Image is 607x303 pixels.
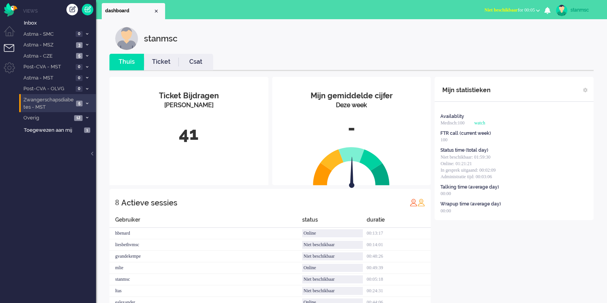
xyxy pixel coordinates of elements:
[4,44,21,61] li: Tickets menu
[302,252,362,260] div: Niet beschikbaar
[74,115,83,121] span: 12
[440,154,496,179] span: Niet beschikbaar: 01:59:30 Online: 01:21:21 In gesprek uitgaand: 00:02:09 Administratie tijd: 00:...
[4,3,17,17] img: flow_omnibird.svg
[23,8,96,14] li: Views
[417,199,425,206] img: profile_orange.svg
[302,264,362,272] div: Online
[109,262,302,274] div: mlie
[440,130,491,137] div: FTR call (current week)
[76,42,83,48] span: 3
[115,27,138,50] img: customer.svg
[440,147,488,154] div: Status time (total day)
[109,58,144,66] a: Thuis
[109,228,302,239] div: hbenard
[76,101,83,106] span: 5
[440,208,451,214] span: 00:00
[367,274,431,285] div: 00:05:18
[367,285,431,297] div: 00:24:31
[22,53,74,60] span: Astma - CZE
[66,4,78,15] div: Creëer ticket
[109,239,302,251] div: liesbethvmsc
[367,216,431,228] div: duratie
[102,3,165,19] li: Dashboard
[84,127,90,133] span: 1
[440,184,499,190] div: Talking time (average day)
[115,101,263,110] div: [PERSON_NAME]
[24,127,82,134] span: Toegewezen aan mij
[109,251,302,262] div: gvandekempe
[302,275,362,283] div: Niet beschikbaar
[22,75,73,82] span: Astma - MST
[4,5,17,11] a: Omnidesk
[109,274,302,285] div: stanmsc
[302,287,362,295] div: Niet beschikbaar
[440,191,451,196] span: 00:00
[440,113,464,120] div: Availablity
[115,121,263,147] div: 41
[22,114,72,122] span: Overig
[115,195,119,210] div: 8
[22,85,73,93] span: Post-CVA - OLVG
[22,96,74,111] span: Zwangerschapsdiabetes - MST
[82,4,93,15] a: Quick Ticket
[76,31,83,37] span: 0
[302,216,366,228] div: status
[4,62,21,79] li: Admin menu
[367,251,431,262] div: 00:48:26
[109,54,144,70] li: Thuis
[179,58,213,66] a: Csat
[313,147,390,185] img: semi_circle.svg
[22,18,96,27] a: Inbox
[440,201,501,207] div: Wrapup time (average day)
[153,8,159,14] div: Close tab
[278,101,425,110] div: Deze week
[410,199,417,206] img: profile_red.svg
[480,5,544,16] button: Niet beschikbaarfor 00:05
[22,41,74,49] span: Astma - MSZ
[480,2,544,19] li: Niet beschikbaarfor 00:05
[115,90,263,101] div: Ticket Bijdragen
[144,58,179,66] a: Ticket
[367,262,431,274] div: 00:49:39
[336,157,369,190] img: arrow.svg
[22,63,73,71] span: Post-CVA - MST
[302,229,362,237] div: Online
[442,83,491,98] div: Mijn statistieken
[22,126,96,134] a: Toegewezen aan mij 1
[474,120,485,126] span: watch
[367,228,431,239] div: 00:13:17
[367,239,431,251] div: 00:14:01
[556,5,567,16] img: avatar
[571,6,599,14] div: stanmsc
[278,90,425,101] div: Mijn gemiddelde cijfer
[76,64,83,70] span: 0
[302,241,362,249] div: Niet beschikbaar
[4,26,21,43] li: Dashboard menu
[76,86,83,92] span: 0
[109,285,302,297] div: ltas
[179,54,213,70] li: Csat
[485,7,535,13] span: for 00:05
[144,54,179,70] li: Ticket
[76,53,83,59] span: 5
[278,116,425,141] div: -
[121,195,177,210] div: Actieve sessies
[485,7,518,13] span: Niet beschikbaar
[440,137,447,142] span: 100
[440,120,465,126] span: Medisch:100
[22,31,73,38] span: Astma - SMC
[554,5,599,16] a: stanmsc
[24,20,96,27] span: Inbox
[109,216,302,228] div: Gebruiker
[144,27,177,50] div: stanmsc
[76,75,83,81] span: 0
[105,8,153,14] span: dashboard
